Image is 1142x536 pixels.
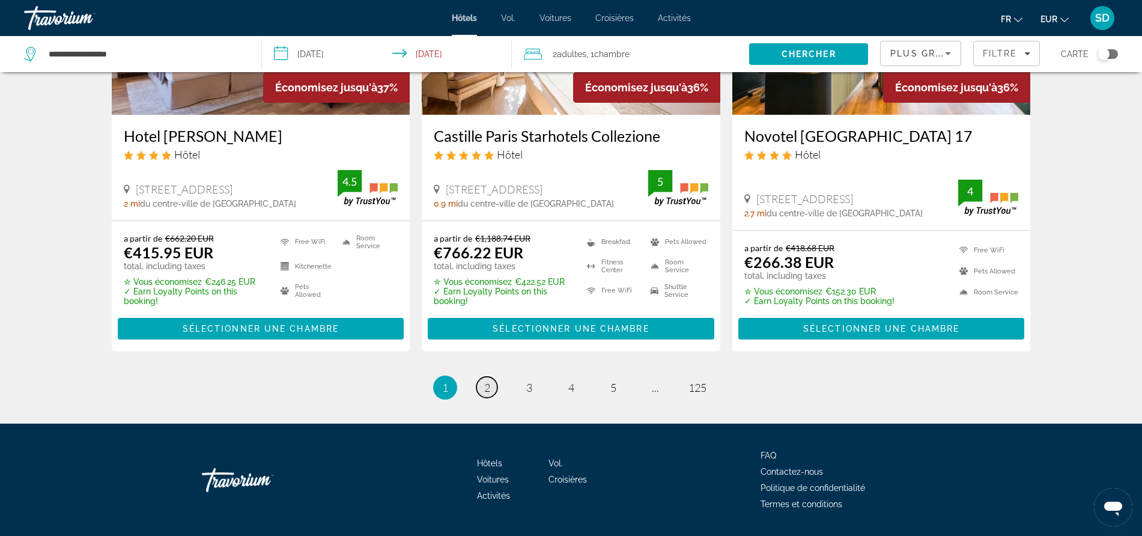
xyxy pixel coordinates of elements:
div: 36% [883,72,1030,103]
p: ✓ Earn Loyalty Points on this booking! [744,296,894,306]
span: Sélectionner une chambre [493,324,649,333]
h3: Hotel [PERSON_NAME] [124,127,398,145]
button: Changer de langue [1001,10,1022,28]
li: Breakfast [581,233,645,251]
span: 2 [484,381,490,394]
li: Room Service [336,233,398,251]
img: TrustYou guest rating badge [958,180,1018,215]
a: Politique de confidentialité [761,483,865,493]
font: Croisières [548,475,587,484]
p: total, including taxes [744,271,894,281]
div: 37% [263,72,410,103]
button: Filters [973,41,1039,66]
input: Search hotel destination [47,45,243,63]
div: 4 star Hotel [124,148,398,161]
a: Hôtels [452,13,477,23]
li: Pets Allowed [953,264,1018,279]
a: Termes et conditions [761,499,842,509]
span: 1 [442,381,448,394]
li: Free WiFi [275,233,336,251]
span: ✮ Vous économisez [434,277,512,287]
span: 2 mi [124,199,140,209]
span: 125 [688,381,706,394]
li: Room Service [953,285,1018,300]
span: Chambre [594,49,630,59]
button: Travelers: 2 adults, 0 children [512,36,750,72]
font: fr [1001,14,1011,24]
span: [STREET_ADDRESS] [446,183,542,196]
span: 0.9 mi [434,199,458,209]
span: 4 [568,381,574,394]
span: Sélectionner une chambre [183,324,339,333]
li: Fitness Center [581,257,645,275]
li: Pets Allowed [275,281,336,299]
span: Hôtel [497,148,523,161]
span: Hôtel [174,148,200,161]
div: 5 star Hotel [434,148,708,161]
a: Hôtels [477,458,502,468]
p: €422.52 EUR [434,277,572,287]
li: Room Service [645,257,708,275]
mat-select: Sort by [890,46,951,61]
span: Économisez jusqu'à [275,81,377,94]
a: Croisières [595,13,634,23]
span: a partir de [434,233,472,243]
div: 4.5 [338,174,362,189]
span: Carte [1061,46,1089,62]
span: Sélectionner une chambre [803,324,959,333]
font: EUR [1040,14,1057,24]
div: 5 [648,174,672,189]
button: Toggle map [1089,49,1118,59]
button: Menu utilisateur [1087,5,1118,31]
button: Sélectionner une chambre [738,318,1025,340]
li: Kitchenette [275,257,336,275]
span: a partir de [124,233,162,243]
ins: €415.95 EUR [124,243,213,261]
a: Voitures [539,13,571,23]
del: €418.68 EUR [786,243,834,253]
span: 5 [610,381,616,394]
a: Sélectionner une chambre [118,320,404,333]
a: Activités [658,13,691,23]
div: 36% [573,72,720,103]
span: ✮ Vous économisez [124,277,202,287]
li: Free WiFi [581,281,645,299]
a: Vol. [501,13,515,23]
span: Économisez jusqu'à [585,81,687,94]
ins: €266.38 EUR [744,253,834,271]
p: total, including taxes [124,261,266,271]
a: Sélectionner une chambre [738,320,1025,333]
a: Voitures [477,475,509,484]
span: Chercher [782,49,836,59]
p: ✓ Earn Loyalty Points on this booking! [434,287,572,306]
button: Search [749,43,868,65]
img: TrustYou guest rating badge [648,170,708,206]
a: Travorium [24,2,144,34]
span: du centre-ville de [GEOGRAPHIC_DATA] [458,199,614,209]
span: , 1 [586,46,630,62]
img: TrustYou guest rating badge [338,170,398,206]
span: 2 [553,46,586,62]
a: Vol. [548,458,563,468]
p: ✓ Earn Loyalty Points on this booking! [124,287,266,306]
span: a partir de [744,243,783,253]
span: Plus grandes économies [890,49,1034,58]
span: [STREET_ADDRESS] [756,192,853,206]
h3: Novotel [GEOGRAPHIC_DATA] 17 [744,127,1019,145]
a: Activités [477,491,510,501]
span: Économisez jusqu'à [895,81,997,94]
div: 4 [958,184,982,198]
div: 4 star Hotel [744,148,1019,161]
span: Filtre [983,49,1017,58]
a: FAQ [761,451,776,460]
a: Castille Paris Starhotels Collezione [434,127,708,145]
iframe: Bouton de lancement de la fenêtre de messagerie [1094,488,1132,526]
span: Adultes [557,49,586,59]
